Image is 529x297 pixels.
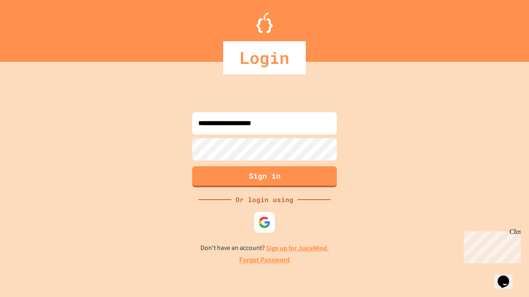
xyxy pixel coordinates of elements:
img: Logo.svg [256,12,273,33]
iframe: chat widget [460,228,521,263]
img: google-icon.svg [258,216,271,229]
div: Login [223,41,306,74]
div: Chat with us now!Close [3,3,57,52]
a: Forgot Password [239,255,290,265]
iframe: chat widget [494,264,521,289]
button: Sign in [192,166,337,187]
a: Sign up for JuiceMind. [266,244,329,252]
p: Don't have an account? [200,243,329,253]
div: Or login using [231,195,298,205]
